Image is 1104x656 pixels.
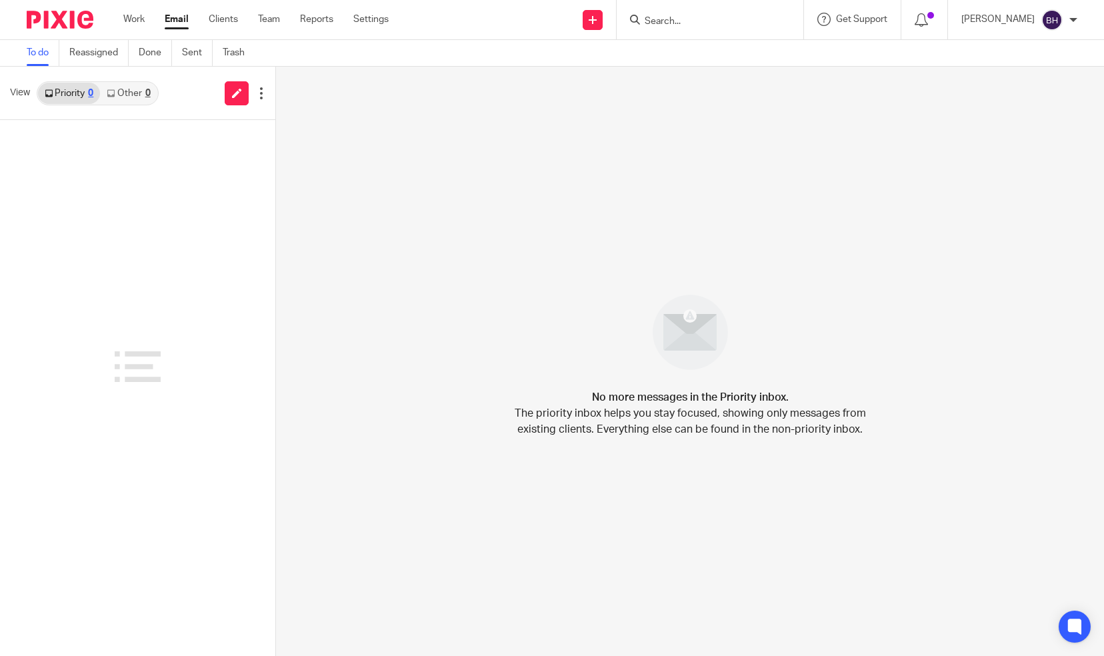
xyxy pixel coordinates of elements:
[123,13,145,26] a: Work
[513,405,867,437] p: The priority inbox helps you stay focused, showing only messages from existing clients. Everythin...
[165,13,189,26] a: Email
[209,13,238,26] a: Clients
[27,11,93,29] img: Pixie
[38,83,100,104] a: Priority0
[69,40,129,66] a: Reassigned
[100,83,157,104] a: Other0
[1041,9,1063,31] img: svg%3E
[182,40,213,66] a: Sent
[223,40,255,66] a: Trash
[88,89,93,98] div: 0
[644,286,737,379] img: image
[258,13,280,26] a: Team
[643,16,763,28] input: Search
[139,40,172,66] a: Done
[145,89,151,98] div: 0
[300,13,333,26] a: Reports
[353,13,389,26] a: Settings
[10,86,30,100] span: View
[27,40,59,66] a: To do
[592,389,789,405] h4: No more messages in the Priority inbox.
[961,13,1035,26] p: [PERSON_NAME]
[836,15,887,24] span: Get Support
